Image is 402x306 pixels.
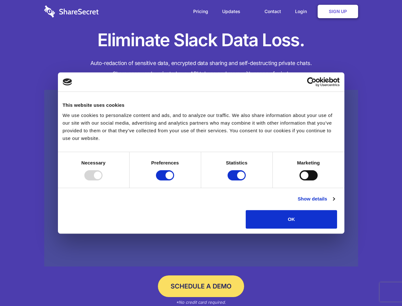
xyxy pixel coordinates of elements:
div: We use cookies to personalize content and ads, and to analyze our traffic. We also share informat... [63,112,340,142]
div: This website uses cookies [63,101,340,109]
a: Sign Up [318,5,358,18]
button: OK [246,210,337,229]
strong: Necessary [81,160,106,165]
a: Wistia video thumbnail [44,90,358,267]
img: logo-wordmark-white-trans-d4663122ce5f474addd5e946df7df03e33cb6a1c49d2221995e7729f52c070b2.svg [44,5,99,18]
a: Pricing [187,2,215,21]
img: logo [63,78,72,85]
strong: Preferences [151,160,179,165]
h1: Eliminate Slack Data Loss. [44,29,358,52]
h4: Auto-redaction of sensitive data, encrypted data sharing and self-destructing private chats. Shar... [44,58,358,79]
strong: Marketing [297,160,320,165]
a: Show details [298,195,335,203]
a: Login [289,2,316,21]
em: *No credit card required. [176,300,226,305]
a: Schedule a Demo [158,275,244,297]
a: Contact [258,2,287,21]
a: Usercentrics Cookiebot - opens in a new window [284,77,340,87]
strong: Statistics [226,160,248,165]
